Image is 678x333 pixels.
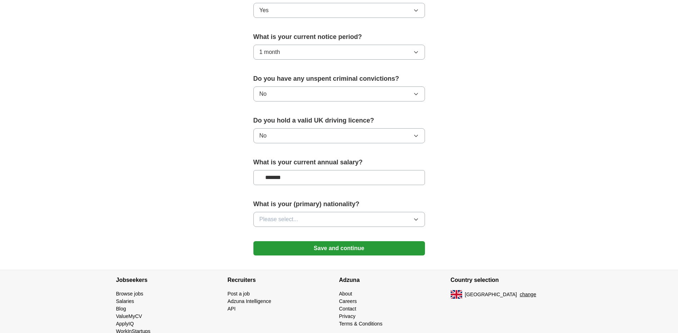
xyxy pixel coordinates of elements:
button: Save and continue [253,241,425,255]
a: API [228,306,236,312]
label: Do you hold a valid UK driving licence? [253,116,425,125]
label: What is your current notice period? [253,32,425,42]
a: About [339,291,352,297]
span: Yes [259,6,269,15]
label: Do you have any unspent criminal convictions? [253,74,425,84]
button: No [253,128,425,143]
label: What is your current annual salary? [253,158,425,167]
h4: Country selection [451,270,562,290]
span: No [259,90,267,98]
button: change [520,291,536,298]
button: 1 month [253,45,425,60]
span: Please select... [259,215,298,224]
a: Blog [116,306,126,312]
a: Post a job [228,291,250,297]
span: [GEOGRAPHIC_DATA] [465,291,517,298]
a: Browse jobs [116,291,143,297]
img: UK flag [451,290,462,299]
span: No [259,131,267,140]
a: Adzuna Intelligence [228,298,271,304]
a: Privacy [339,313,356,319]
a: Careers [339,298,357,304]
a: Salaries [116,298,134,304]
button: Please select... [253,212,425,227]
button: No [253,86,425,101]
span: 1 month [259,48,280,56]
a: Contact [339,306,356,312]
a: Terms & Conditions [339,321,382,327]
button: Yes [253,3,425,18]
label: What is your (primary) nationality? [253,199,425,209]
a: ValueMyCV [116,313,142,319]
a: ApplyIQ [116,321,134,327]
